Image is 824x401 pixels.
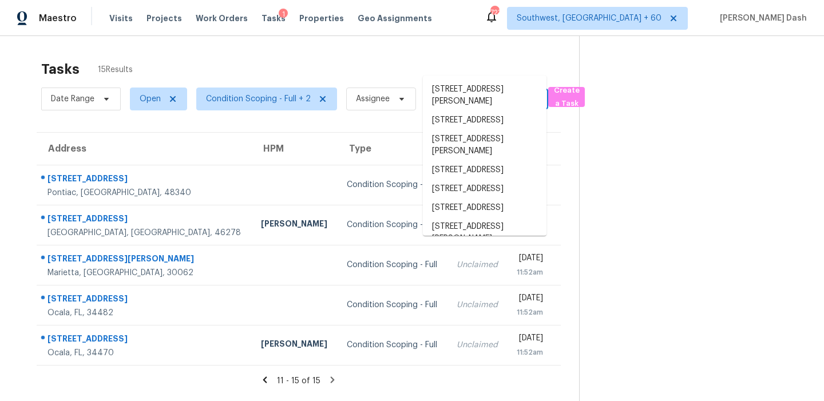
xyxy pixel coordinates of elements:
[47,333,243,347] div: [STREET_ADDRESS]
[98,64,133,76] span: 15 Results
[51,93,94,105] span: Date Range
[47,293,243,307] div: [STREET_ADDRESS]
[517,332,544,347] div: [DATE]
[490,7,498,18] div: 723
[299,13,344,24] span: Properties
[423,217,546,248] li: [STREET_ADDRESS][PERSON_NAME]
[262,14,286,22] span: Tasks
[252,133,337,165] th: HPM
[358,13,432,24] span: Geo Assignments
[347,219,438,231] div: Condition Scoping - Full
[517,13,661,24] span: Southwest, [GEOGRAPHIC_DATA] + 60
[279,9,288,20] div: 1
[423,130,546,161] li: [STREET_ADDRESS][PERSON_NAME]
[206,93,311,105] span: Condition Scoping - Full + 2
[47,307,243,319] div: Ocala, FL, 34482
[47,213,243,227] div: [STREET_ADDRESS]
[146,13,182,24] span: Projects
[261,338,328,352] div: [PERSON_NAME]
[261,218,328,232] div: [PERSON_NAME]
[457,259,498,271] div: Unclaimed
[423,111,546,130] li: [STREET_ADDRESS]
[517,252,544,267] div: [DATE]
[517,347,544,358] div: 11:52am
[347,299,438,311] div: Condition Scoping - Full
[47,253,243,267] div: [STREET_ADDRESS][PERSON_NAME]
[517,307,544,318] div: 11:52am
[277,377,320,385] span: 11 - 15 of 15
[423,161,546,180] li: [STREET_ADDRESS]
[517,267,544,278] div: 11:52am
[347,259,438,271] div: Condition Scoping - Full
[47,187,243,198] div: Pontiac, [GEOGRAPHIC_DATA], 48340
[347,339,438,351] div: Condition Scoping - Full
[548,87,585,107] button: Create a Task
[196,13,248,24] span: Work Orders
[47,173,243,187] div: [STREET_ADDRESS]
[41,63,80,75] h2: Tasks
[356,93,390,105] span: Assignee
[517,292,544,307] div: [DATE]
[338,133,447,165] th: Type
[347,179,438,190] div: Condition Scoping - Full
[423,180,546,198] li: [STREET_ADDRESS]
[47,227,243,239] div: [GEOGRAPHIC_DATA], [GEOGRAPHIC_DATA], 46278
[47,347,243,359] div: Ocala, FL, 34470
[39,13,77,24] span: Maestro
[457,339,498,351] div: Unclaimed
[423,198,546,217] li: [STREET_ADDRESS]
[47,267,243,279] div: Marietta, [GEOGRAPHIC_DATA], 30062
[37,133,252,165] th: Address
[109,13,133,24] span: Visits
[715,13,807,24] span: [PERSON_NAME] Dash
[554,84,579,110] span: Create a Task
[140,93,161,105] span: Open
[423,80,546,111] li: [STREET_ADDRESS][PERSON_NAME]
[457,299,498,311] div: Unclaimed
